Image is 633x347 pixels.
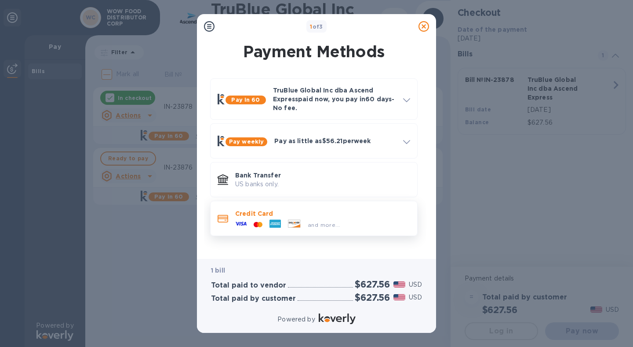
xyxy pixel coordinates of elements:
[310,23,312,30] span: 1
[229,138,264,145] b: Pay weekly
[211,295,296,303] h3: Total paid by customer
[409,293,422,302] p: USD
[231,96,260,103] b: Pay in 60
[235,171,410,180] p: Bank Transfer
[310,23,323,30] b: of 3
[393,281,405,288] img: USD
[355,279,390,290] h2: $627.56
[355,292,390,303] h2: $627.56
[211,281,286,290] h3: Total paid to vendor
[319,314,356,324] img: Logo
[409,280,422,289] p: USD
[211,267,225,274] b: 1 bill
[274,137,396,145] p: Pay as little as $56.21 per week
[277,315,315,324] p: Powered by
[208,42,419,61] h1: Payment Methods
[235,209,410,218] p: Credit Card
[308,221,340,228] span: and more...
[393,294,405,300] img: USD
[235,180,410,189] p: US banks only.
[273,86,396,112] p: TruBlue Global Inc dba Ascend Express paid now, you pay in 60 days - No fee.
